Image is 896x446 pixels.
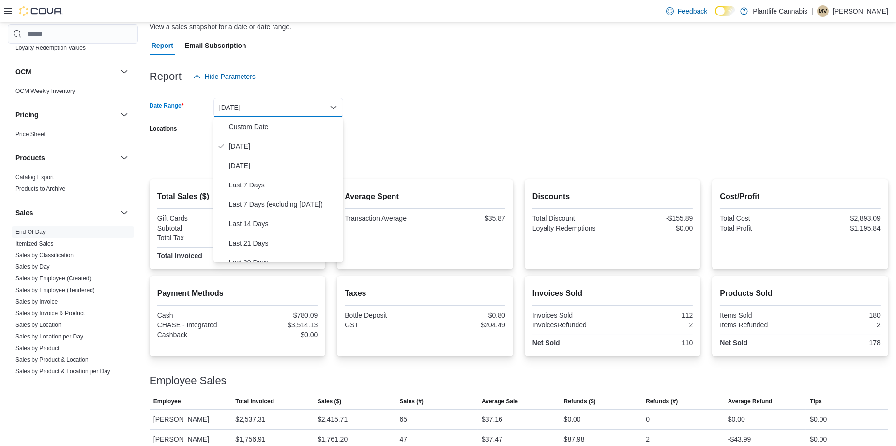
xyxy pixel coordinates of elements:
a: Sales by Classification [15,252,74,259]
span: Custom Date [229,121,339,133]
div: $3,514.13 [240,321,318,329]
img: Cova [19,6,63,16]
span: Sales by Invoice & Product [15,309,85,317]
p: [PERSON_NAME] [833,5,888,17]
span: Average Sale [482,398,518,405]
button: Products [119,152,130,164]
h3: OCM [15,67,31,77]
div: $1,195.84 [802,224,881,232]
span: Last 14 Days [229,218,339,230]
div: InvoicesRefunded [532,321,611,329]
strong: Total Invoiced [157,252,202,260]
a: Sales by Invoice & Product [15,310,85,317]
div: $2,415.71 [318,414,348,425]
span: Sales by Employee (Created) [15,275,91,282]
button: Sales [119,207,130,218]
div: Total Discount [532,215,611,222]
h3: Pricing [15,110,38,120]
span: Sales by Product & Location per Day [15,368,110,375]
span: Employee [153,398,181,405]
div: $0.00 [810,414,827,425]
a: Products to Archive [15,185,65,192]
div: Invoices Sold [532,311,611,319]
span: Last 7 Days [229,179,339,191]
span: MV [819,5,827,17]
span: Sales by Location [15,321,61,329]
p: Plantlife Cannabis [753,5,807,17]
span: [DATE] [229,140,339,152]
div: $0.00 [728,414,745,425]
span: Last 30 Days [229,257,339,268]
button: [DATE] [213,98,343,117]
button: Hide Parameters [189,67,259,86]
div: 2 [646,433,650,445]
div: Michael Vincent [817,5,829,17]
span: Last 21 Days [229,237,339,249]
a: Loyalty Redemption Values [15,45,86,51]
span: Last 7 Days (excluding [DATE]) [229,199,339,210]
span: End Of Day [15,228,46,236]
div: Total Cost [720,215,798,222]
button: Pricing [119,109,130,121]
div: 0 [646,414,650,425]
div: $2,537.31 [235,414,265,425]
a: Sales by Employee (Tendered) [15,287,95,293]
span: Feedback [678,6,707,16]
div: $204.49 [427,321,505,329]
div: Items Sold [720,311,798,319]
div: Items Refunded [720,321,798,329]
span: Catalog Export [15,173,54,181]
div: $0.00 [810,433,827,445]
h3: Sales [15,208,33,217]
a: End Of Day [15,229,46,235]
span: Price Sheet [15,130,46,138]
div: Cashback [157,331,236,338]
span: [DATE] [229,160,339,171]
div: Total Tax [157,234,236,242]
h2: Invoices Sold [532,288,693,299]
button: Sales [15,208,117,217]
a: Feedback [662,1,711,21]
a: Catalog Export [15,174,54,181]
span: Sales by Location per Day [15,333,83,340]
input: Dark Mode [715,6,735,16]
div: -$43.99 [728,433,751,445]
div: 112 [615,311,693,319]
a: Sales by Invoice [15,298,58,305]
div: $0.00 [615,224,693,232]
h3: Employee Sales [150,375,227,386]
a: Sales by Product & Location [15,356,89,363]
div: CHASE - Integrated [157,321,236,329]
span: Sales by Classification [15,251,74,259]
div: Loyalty Redemptions [532,224,611,232]
span: Refunds (#) [646,398,678,405]
div: $37.47 [482,433,502,445]
div: 110 [615,339,693,347]
span: Sales by Employee (Tendered) [15,286,95,294]
span: Sales by Product [15,344,60,352]
div: 2 [802,321,881,329]
span: Total Invoiced [235,398,274,405]
h2: Products Sold [720,288,881,299]
h2: Discounts [532,191,693,202]
a: OCM Weekly Inventory [15,88,75,94]
div: $1,761.20 [318,433,348,445]
div: OCM [8,85,138,101]
div: Pricing [8,128,138,144]
div: -$155.89 [615,215,693,222]
span: Products to Archive [15,185,65,193]
h3: Products [15,153,45,163]
button: Products [15,153,117,163]
a: Sales by Location per Day [15,333,83,340]
div: View a sales snapshot for a date or date range. [150,22,291,32]
span: Sales (#) [400,398,424,405]
span: Report [152,36,173,55]
div: 65 [400,414,408,425]
p: | [811,5,813,17]
div: $37.16 [482,414,502,425]
strong: Net Sold [720,339,747,347]
button: OCM [15,67,117,77]
a: Sales by Location [15,322,61,328]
